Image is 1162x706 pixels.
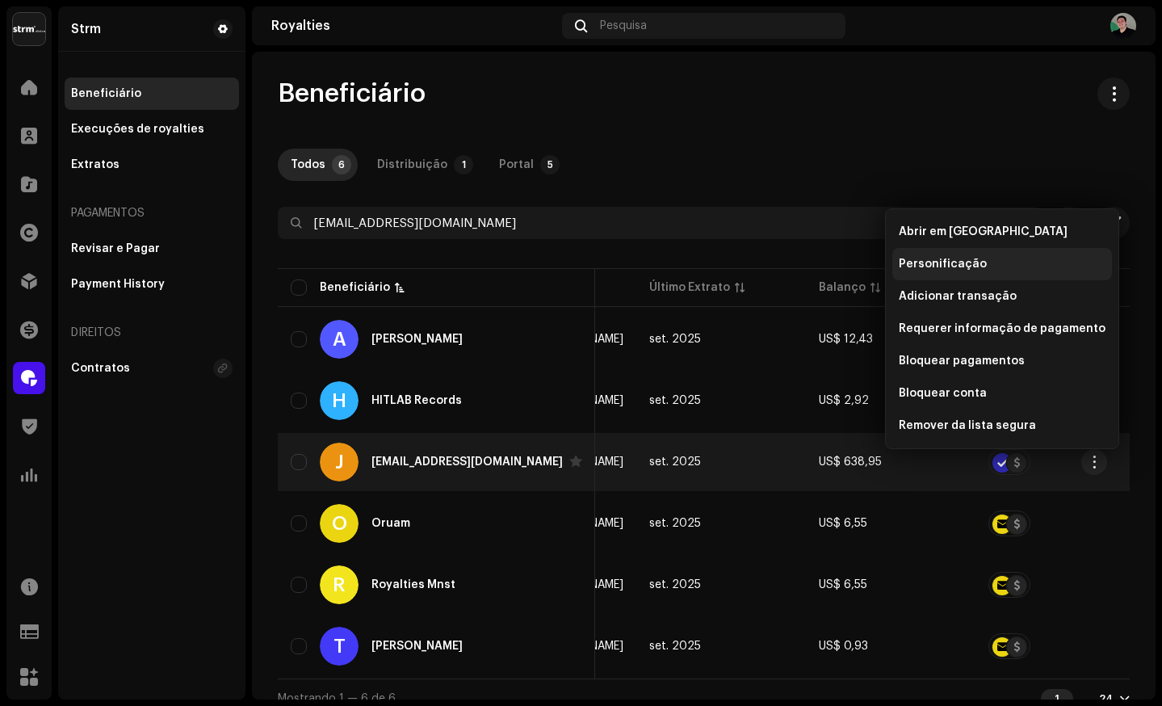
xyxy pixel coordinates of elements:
span: Abrir em [GEOGRAPHIC_DATA] [899,225,1068,238]
div: Alef Donk [371,334,463,345]
div: R [320,565,359,604]
div: Revisar e Pagar [71,242,160,255]
re-m-nav-item: Beneficiário [65,78,239,110]
re-m-nav-item: Revisar e Pagar [65,233,239,265]
span: Beneficiário [278,78,426,110]
div: H [320,381,359,420]
p-badge: 6 [332,155,351,174]
span: Bloquear pagamentos [899,355,1025,368]
span: Requerer informação de pagamento [899,322,1105,335]
re-a-nav-header: Pagamentos [65,194,239,233]
div: Beneficiário [71,87,141,100]
div: O [320,504,359,543]
div: Último Extrato [649,279,730,296]
img: 918a7c50-60df-4dc6-aa5d-e5e31497a30a [1110,13,1136,39]
img: 408b884b-546b-4518-8448-1008f9c76b02 [13,13,45,45]
div: Strm [71,23,101,36]
span: set. 2025 [649,579,701,590]
span: Pesquisa [600,19,647,32]
div: Portal [499,149,534,181]
input: Pesquisa [278,207,1039,239]
div: Royalties [271,19,556,32]
span: US$ 6,55 [819,579,867,590]
div: Todos [291,149,325,181]
re-m-nav-item: Contratos [65,352,239,385]
div: 24 [1099,692,1114,705]
p-badge: 5 [540,155,560,174]
span: set. 2025 [649,456,701,468]
span: set. 2025 [649,518,701,529]
span: US$ 0,93 [819,641,868,652]
span: US$ 6,55 [819,518,867,529]
re-a-nav-header: Direitos [65,313,239,352]
div: Payment History [71,278,165,291]
re-m-nav-item: Payment History [65,268,239,300]
div: jeskinectt@gmail.com [371,456,563,468]
span: set. 2025 [649,641,701,652]
div: Extratos [71,158,120,171]
div: Thiago Aquino [371,641,463,652]
re-m-nav-item: Execuções de royalties [65,113,239,145]
div: Royalties Mnst [371,579,455,590]
span: set. 2025 [649,395,701,406]
span: Remover da lista segura [899,419,1036,432]
div: A [320,320,359,359]
div: Execuções de royalties [71,123,204,136]
span: Adicionar transação [899,290,1017,303]
div: Contratos [71,362,130,375]
div: T [320,627,359,666]
div: HITLAB Records [371,395,462,406]
span: US$ 12,43 [819,334,873,345]
p-badge: 1 [454,155,473,174]
span: US$ 638,95 [819,456,882,468]
span: Personificação [899,258,987,271]
re-m-nav-item: Extratos [65,149,239,181]
span: set. 2025 [649,334,701,345]
div: Balanço [819,279,866,296]
span: Bloquear conta [899,387,987,400]
div: Distribuição [377,149,447,181]
div: Beneficiário [320,279,390,296]
div: Oruam [371,518,410,529]
span: US$ 2,92 [819,395,869,406]
span: Mostrando 1 — 6 de 6 [278,693,396,704]
div: J [320,443,359,481]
